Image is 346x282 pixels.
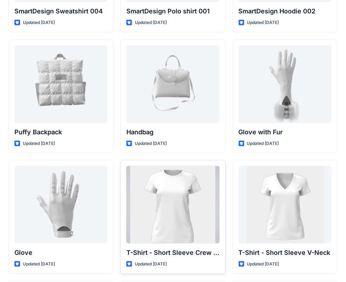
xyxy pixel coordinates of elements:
[23,260,55,268] p: Updated [DATE]
[14,127,107,137] p: Puffy Backpack
[23,140,55,147] p: Updated [DATE]
[14,166,107,244] a: Glove
[126,127,219,137] p: Handbag
[126,6,219,16] p: SmartDesign Polo shirt 001
[239,166,332,244] a: T-Shirt - Short Sleeve V-Neck
[126,45,219,123] a: Handbag
[239,248,332,258] p: T-Shirt - Short Sleeve V-Neck
[14,248,107,258] p: Glove
[247,140,279,147] p: Updated [DATE]
[126,248,219,258] p: T-Shirt - Short Sleeve Crew Neck
[14,45,107,123] a: Puffy Backpack
[239,45,332,123] a: Glove with Fur
[23,19,55,26] p: Updated [DATE]
[239,6,332,16] p: SmartDesign Hoodie 002
[239,127,332,137] p: Glove with Fur
[14,6,107,16] p: SmartDesign Sweatshirt 004
[135,260,167,268] p: Updated [DATE]
[247,19,279,26] p: Updated [DATE]
[135,140,167,147] p: Updated [DATE]
[247,260,279,268] p: Updated [DATE]
[135,19,167,26] p: Updated [DATE]
[126,166,219,244] a: T-Shirt - Short Sleeve Crew Neck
